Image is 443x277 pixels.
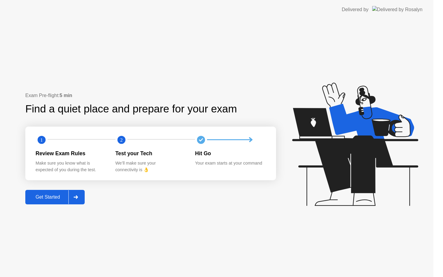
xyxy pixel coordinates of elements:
[195,160,265,167] div: Your exam starts at your command
[372,6,423,13] img: Delivered by Rosalyn
[25,190,85,204] button: Get Started
[60,93,72,98] b: 5 min
[115,150,186,157] div: Test your Tech
[120,137,123,143] text: 2
[40,137,43,143] text: 1
[195,150,265,157] div: Hit Go
[25,101,238,117] div: Find a quiet place and prepare for your exam
[36,160,106,173] div: Make sure you know what is expected of you during the test.
[27,194,68,200] div: Get Started
[115,160,186,173] div: We’ll make sure your connectivity is 👌
[25,92,276,99] div: Exam Pre-flight:
[342,6,369,13] div: Delivered by
[36,150,106,157] div: Review Exam Rules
